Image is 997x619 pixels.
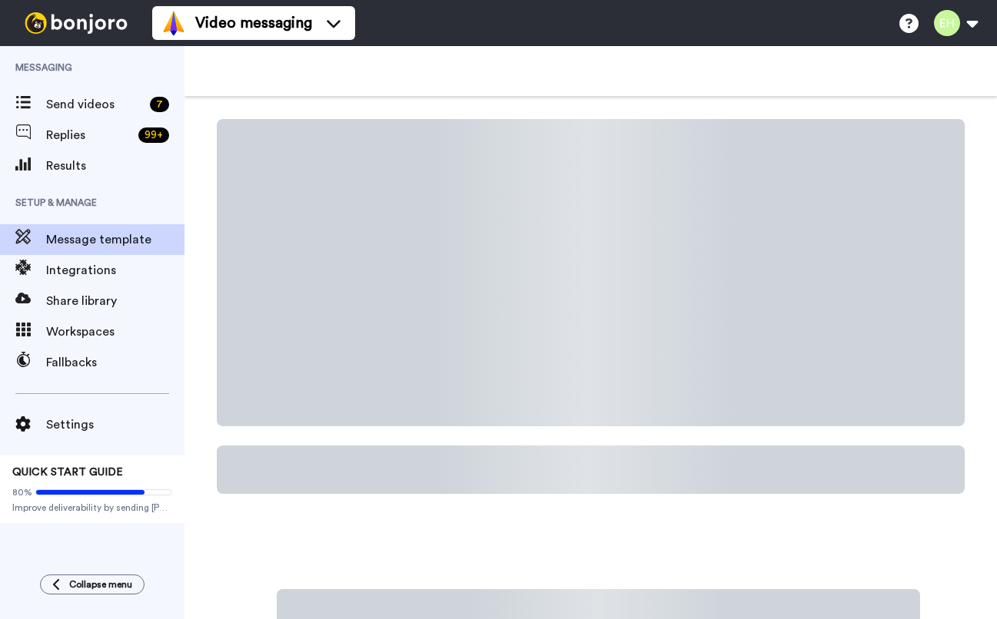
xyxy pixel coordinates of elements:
span: Integrations [46,261,184,280]
div: 7 [150,97,169,112]
div: 99 + [138,127,169,143]
span: Send videos [46,95,144,114]
span: Message template [46,230,184,249]
span: Settings [46,415,184,434]
span: Replies [46,126,132,144]
span: Workspaces [46,323,184,341]
span: Share library [46,292,184,310]
span: 80% [12,486,32,498]
span: Results [46,157,184,175]
span: Improve deliverability by sending [PERSON_NAME]’s from your own email [12,501,172,514]
img: vm-color.svg [161,11,186,35]
span: Fallbacks [46,353,184,372]
button: Collapse menu [40,574,145,594]
span: Collapse menu [69,578,132,591]
span: Video messaging [195,12,312,34]
img: bj-logo-header-white.svg [18,12,134,34]
span: QUICK START GUIDE [12,467,123,478]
